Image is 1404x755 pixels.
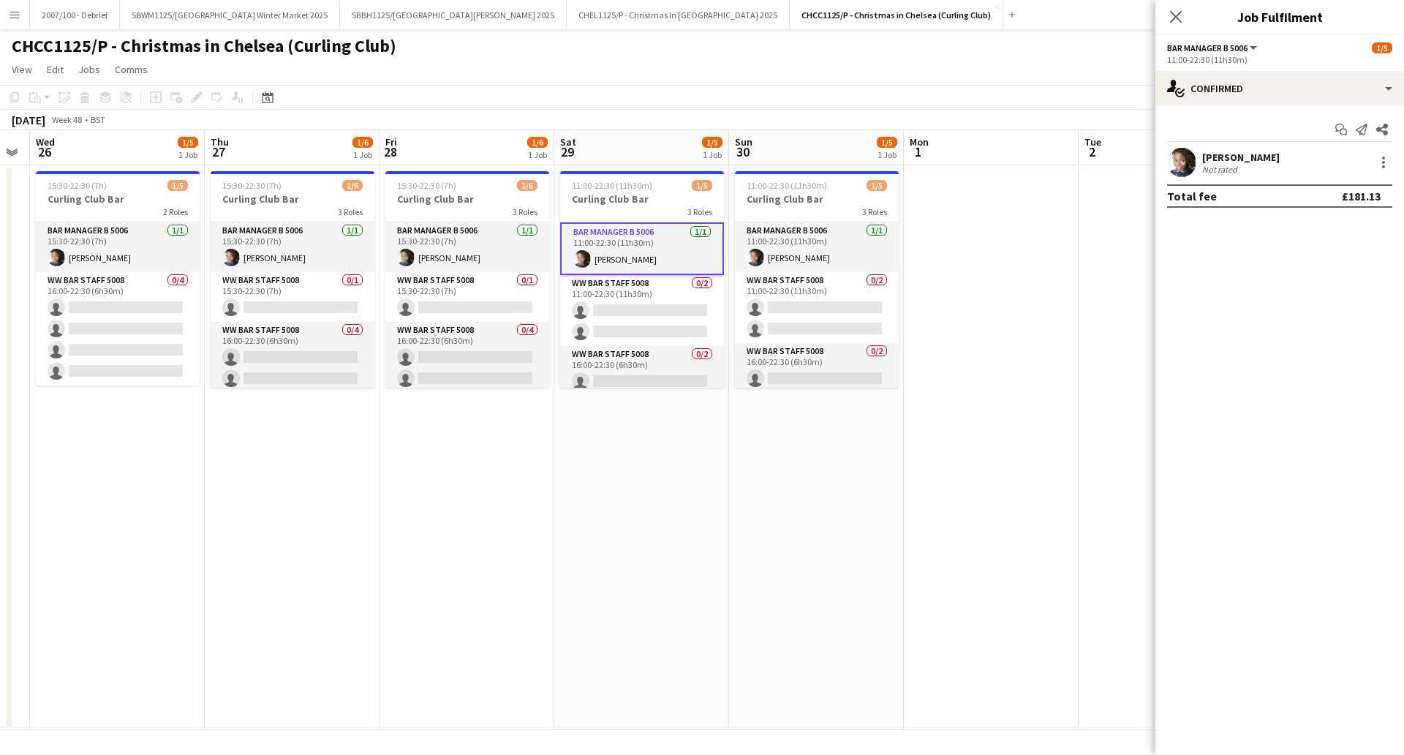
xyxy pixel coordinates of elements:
span: 3 Roles [513,206,537,217]
span: 1/5 [702,137,722,148]
a: Comms [109,60,154,79]
button: SBBH1125/[GEOGRAPHIC_DATA][PERSON_NAME] 2025 [340,1,567,29]
div: Total fee [1167,189,1217,203]
div: [PERSON_NAME] [1202,151,1280,164]
span: 1/5 [877,137,897,148]
span: 26 [34,143,55,160]
span: Edit [47,63,64,76]
div: 1 Job [877,149,897,160]
h3: Curling Club Bar [385,192,549,206]
button: Bar Manager B 5006 [1167,42,1259,53]
app-job-card: 15:30-22:30 (7h)1/6Curling Club Bar3 RolesBar Manager B 50061/115:30-22:30 (7h)[PERSON_NAME]WW Ba... [211,171,374,388]
app-card-role: WW Bar Staff 50080/416:00-22:30 (6h30m) [385,322,549,435]
span: Mon [910,135,929,149]
button: SBWM1125/[GEOGRAPHIC_DATA] Winter Market 2025 [120,1,340,29]
a: View [6,60,38,79]
span: 1/5 [867,180,887,191]
app-card-role: Bar Manager B 50061/115:30-22:30 (7h)[PERSON_NAME] [211,222,374,272]
h3: Curling Club Bar [735,192,899,206]
div: 1 Job [703,149,722,160]
span: 1/5 [1372,42,1392,53]
app-card-role: Bar Manager B 50061/115:30-22:30 (7h)[PERSON_NAME] [36,222,200,272]
h3: Job Fulfilment [1155,7,1404,26]
span: Week 48 [48,114,85,125]
a: Jobs [72,60,106,79]
span: 1/6 [342,180,363,191]
div: [DATE] [12,113,45,127]
div: 1 Job [178,149,197,160]
h1: CHCC1125/P - Christmas in Chelsea (Curling Club) [12,35,396,57]
app-job-card: 11:00-22:30 (11h30m)1/5Curling Club Bar3 RolesBar Manager B 50061/111:00-22:30 (11h30m)[PERSON_NA... [560,171,724,388]
div: Confirmed [1155,71,1404,106]
span: Jobs [78,63,100,76]
span: 3 Roles [862,206,887,217]
span: 3 Roles [338,206,363,217]
div: £181.13 [1342,189,1381,203]
app-card-role: WW Bar Staff 50080/115:30-22:30 (7h) [385,272,549,322]
span: Bar Manager B 5006 [1167,42,1248,53]
div: Not rated [1202,164,1240,175]
span: Sat [560,135,576,149]
span: 1/6 [352,137,373,148]
span: 1/5 [692,180,712,191]
span: Fri [385,135,397,149]
span: View [12,63,32,76]
span: 15:30-22:30 (7h) [397,180,456,191]
app-card-role: WW Bar Staff 50080/416:00-22:30 (6h30m) [211,322,374,435]
app-card-role: WW Bar Staff 50080/211:00-22:30 (11h30m) [735,272,899,343]
span: 11:00-22:30 (11h30m) [572,180,652,191]
app-card-role: Bar Manager B 50061/111:00-22:30 (11h30m)[PERSON_NAME] [560,222,724,275]
div: 1 Job [528,149,547,160]
div: 11:00-22:30 (11h30m) [1167,54,1392,65]
span: Tue [1084,135,1101,149]
app-card-role: WW Bar Staff 50080/216:00-22:30 (6h30m) [735,343,899,414]
span: 29 [558,143,576,160]
button: 2007/100 - Debrief [30,1,120,29]
h3: Curling Club Bar [560,192,724,206]
span: Sun [735,135,752,149]
span: 1/5 [178,137,198,148]
span: 1/6 [517,180,537,191]
app-card-role: Bar Manager B 50061/115:30-22:30 (7h)[PERSON_NAME] [385,222,549,272]
div: BST [91,114,105,125]
app-job-card: 15:30-22:30 (7h)1/6Curling Club Bar3 RolesBar Manager B 50061/115:30-22:30 (7h)[PERSON_NAME]WW Ba... [385,171,549,388]
span: 3 Roles [687,206,712,217]
app-card-role: WW Bar Staff 50080/211:00-22:30 (11h30m) [560,275,724,346]
span: Wed [36,135,55,149]
span: 15:30-22:30 (7h) [222,180,282,191]
app-card-role: WW Bar Staff 50080/115:30-22:30 (7h) [211,272,374,322]
span: 27 [208,143,229,160]
span: 1/6 [527,137,548,148]
span: 2 Roles [163,206,188,217]
span: 30 [733,143,752,160]
a: Edit [41,60,69,79]
span: Thu [211,135,229,149]
app-card-role: WW Bar Staff 50080/416:00-22:30 (6h30m) [36,272,200,386]
button: CHEL1125/P - Christmas In [GEOGRAPHIC_DATA] 2025 [567,1,790,29]
span: 2 [1082,143,1101,160]
span: Comms [115,63,148,76]
app-card-role: WW Bar Staff 50080/216:00-22:30 (6h30m) [560,346,724,417]
div: 1 Job [353,149,372,160]
span: 1 [907,143,929,160]
span: 15:30-22:30 (7h) [48,180,107,191]
span: 28 [383,143,397,160]
span: 11:00-22:30 (11h30m) [747,180,827,191]
app-job-card: 11:00-22:30 (11h30m)1/5Curling Club Bar3 RolesBar Manager B 50061/111:00-22:30 (11h30m)[PERSON_NA... [735,171,899,388]
h3: Curling Club Bar [36,192,200,206]
span: 1/5 [167,180,188,191]
h3: Curling Club Bar [211,192,374,206]
app-card-role: Bar Manager B 50061/111:00-22:30 (11h30m)[PERSON_NAME] [735,222,899,272]
button: CHCC1125/P - Christmas in Chelsea (Curling Club) [790,1,1003,29]
app-job-card: 15:30-22:30 (7h)1/5Curling Club Bar2 RolesBar Manager B 50061/115:30-22:30 (7h)[PERSON_NAME]WW Ba... [36,171,200,386]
